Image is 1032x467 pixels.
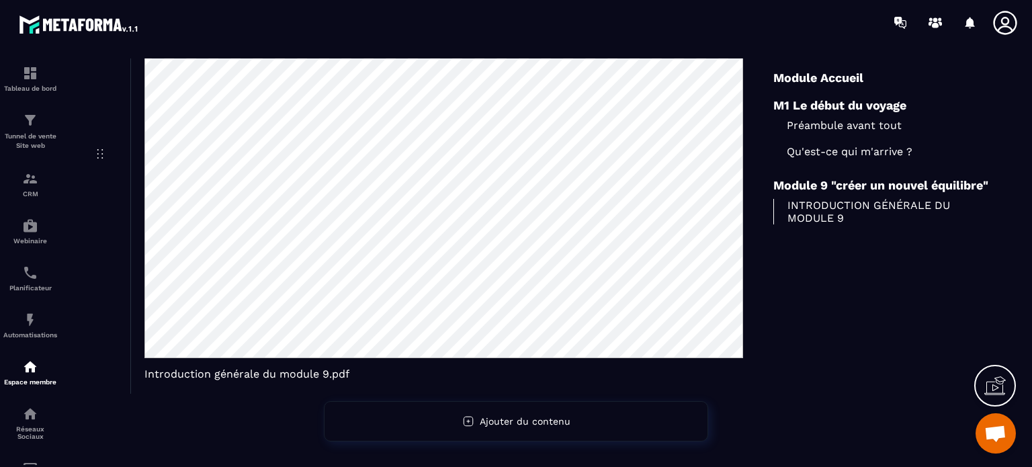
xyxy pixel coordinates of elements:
a: automationsautomationsAutomatisations [3,302,57,349]
h6: M1 Le début du voyage [773,98,995,112]
h6: Module 9 "créer un nouvel équilibre" [773,178,995,192]
a: automationsautomationsWebinaire [3,208,57,255]
p: Réseaux Sociaux [3,425,57,440]
img: automations [22,359,38,375]
p: Tunnel de vente Site web [3,132,57,151]
img: formation [22,65,38,81]
p: CRM [3,190,57,198]
a: formationformationCRM [3,161,57,208]
span: Ajouter du contenu [480,416,570,427]
img: automations [22,312,38,328]
a: formationformationTunnel de vente Site web [3,102,57,161]
h6: Module Accueil [773,71,995,85]
p: Webinaire [3,237,57,245]
a: social-networksocial-networkRéseaux Sociaux [3,396,57,450]
img: formation [22,171,38,187]
img: automations [22,218,38,234]
a: Préambule avant tout [773,119,995,132]
p: Automatisations [3,331,57,339]
img: social-network [22,406,38,422]
a: INTRODUCTION GÉNÉRALE DU MODULE 9 [773,199,995,224]
p: Espace membre [3,378,57,386]
div: Ouvrir le chat [976,413,1016,454]
a: Qu'est-ce qui m'arrive ? [773,145,995,158]
p: Planificateur [3,284,57,292]
span: Introduction générale du module 9.pdf [144,368,743,380]
p: Tableau de bord [3,85,57,92]
a: automationsautomationsEspace membre [3,349,57,396]
a: schedulerschedulerPlanificateur [3,255,57,302]
a: formationformationTableau de bord [3,55,57,102]
img: scheduler [22,265,38,281]
img: formation [22,112,38,128]
img: logo [19,12,140,36]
